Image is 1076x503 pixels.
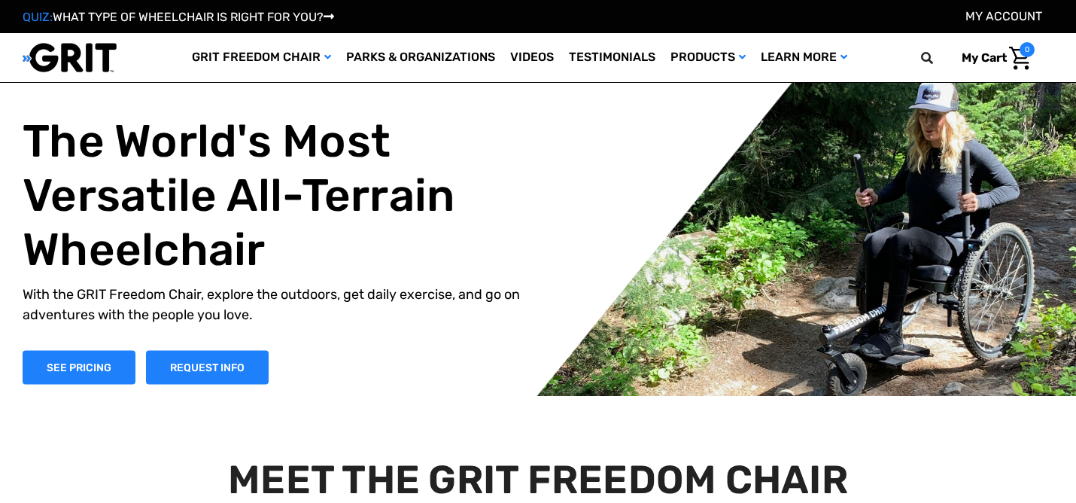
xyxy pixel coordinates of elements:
[928,42,950,74] input: Search
[23,10,53,24] span: QUIZ:
[950,42,1035,74] a: Cart with 0 items
[503,33,561,82] a: Videos
[23,284,549,325] p: With the GRIT Freedom Chair, explore the outdoors, get daily exercise, and go on adventures with ...
[965,9,1042,23] a: Account
[1020,42,1035,57] span: 0
[1009,47,1031,70] img: Cart
[753,33,855,82] a: Learn More
[146,350,269,384] a: Slide number 1, Request Information
[23,350,135,384] a: Shop Now
[184,33,339,82] a: GRIT Freedom Chair
[339,33,503,82] a: Parks & Organizations
[27,456,1050,503] h2: MEET THE GRIT FREEDOM CHAIR
[561,33,663,82] a: Testimonials
[962,50,1007,65] span: My Cart
[23,114,549,276] h1: The World's Most Versatile All-Terrain Wheelchair
[663,33,753,82] a: Products
[23,42,117,73] img: GRIT All-Terrain Wheelchair and Mobility Equipment
[23,10,334,24] a: QUIZ:WHAT TYPE OF WHEELCHAIR IS RIGHT FOR YOU?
